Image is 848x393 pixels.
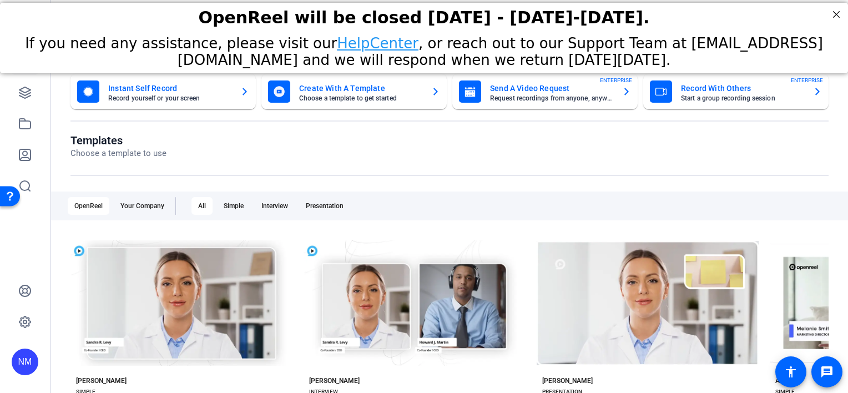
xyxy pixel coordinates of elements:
[217,197,250,215] div: Simple
[108,82,231,95] mat-card-title: Instant Self Record
[261,74,447,109] button: Create With A TemplateChoose a template to get started
[14,5,834,24] div: OpenReel will be closed [DATE] - [DATE]-[DATE].
[299,95,422,102] mat-card-subtitle: Choose a template to get started
[784,365,797,379] mat-icon: accessibility
[490,95,613,102] mat-card-subtitle: Request recordings from anyone, anywhere
[615,280,696,286] span: Start with [PERSON_NAME]
[452,74,638,109] button: Send A Video RequestRequest recordings from anyone, anywhereENTERPRISE
[681,95,804,102] mat-card-subtitle: Start a group recording session
[385,311,460,318] span: Preview [PERSON_NAME]
[599,276,613,290] mat-icon: check_circle
[152,311,227,318] span: Preview [PERSON_NAME]
[681,82,804,95] mat-card-title: Record With Others
[369,308,382,321] mat-icon: play_arrow
[309,376,360,385] div: [PERSON_NAME]
[70,134,166,147] h1: Templates
[366,276,380,290] mat-icon: check_circle
[68,197,109,215] div: OpenReel
[643,74,829,109] button: Record With OthersStart a group recording sessionENTERPRISE
[255,197,295,215] div: Interview
[76,376,127,385] div: [PERSON_NAME]
[542,376,593,385] div: [PERSON_NAME]
[299,197,350,215] div: Presentation
[70,74,256,109] button: Instant Self RecordRecord yourself or your screen
[114,197,171,215] div: Your Company
[12,349,38,375] div: NM
[133,276,147,290] mat-icon: check_circle
[820,365,834,379] mat-icon: message
[149,280,230,286] span: Start with [PERSON_NAME]
[602,308,615,321] mat-icon: play_arrow
[136,308,149,321] mat-icon: play_arrow
[337,32,418,49] a: HelpCenter
[600,76,632,84] span: ENTERPRISE
[70,147,166,160] p: Choose a template to use
[382,280,463,286] span: Start with [PERSON_NAME]
[490,82,613,95] mat-card-title: Send A Video Request
[299,82,422,95] mat-card-title: Create With A Template
[618,311,693,318] span: Preview [PERSON_NAME]
[191,197,213,215] div: All
[108,95,231,102] mat-card-subtitle: Record yourself or your screen
[25,32,823,65] span: If you need any assistance, please visit our , or reach out to our Support Team at [EMAIL_ADDRESS...
[791,76,823,84] span: ENTERPRISE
